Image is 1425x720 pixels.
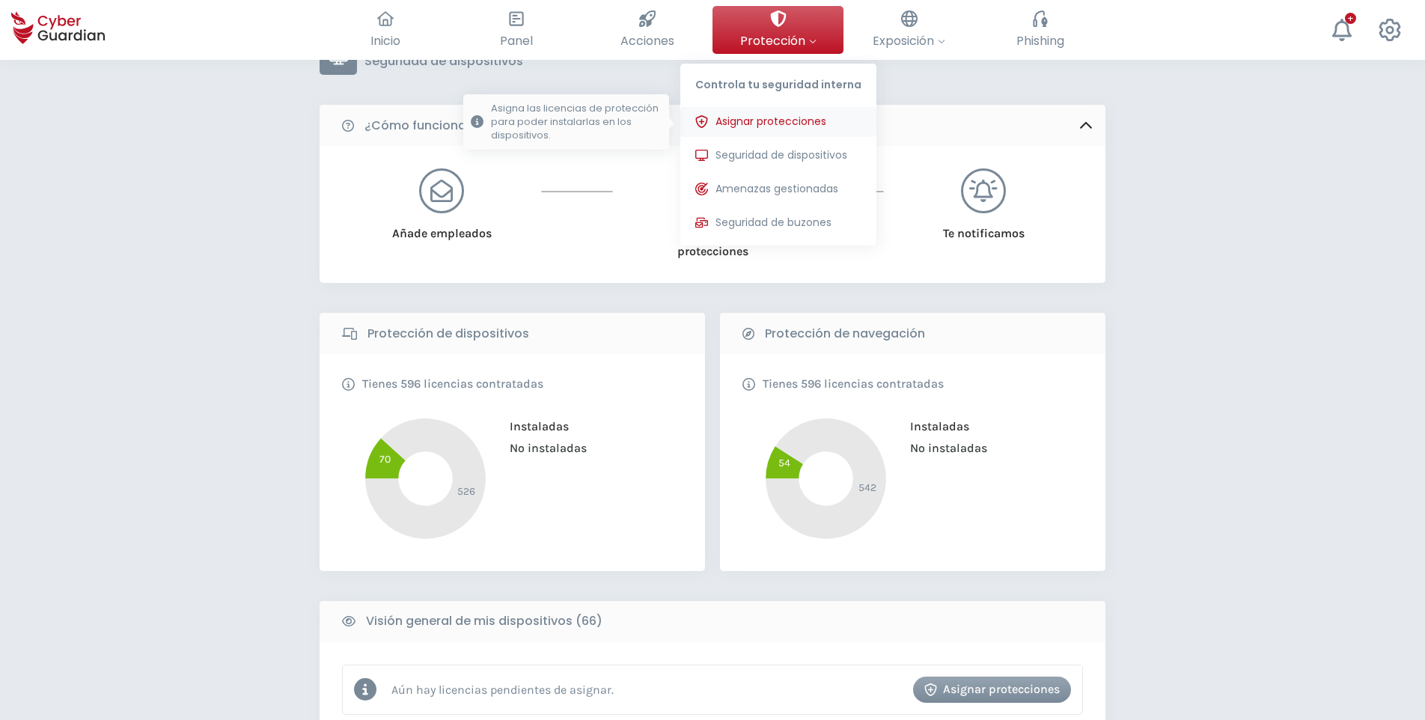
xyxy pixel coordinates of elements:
[765,325,925,343] b: Protección de navegación
[320,6,451,54] button: Inicio
[370,31,400,50] span: Inicio
[620,31,674,50] span: Acciones
[763,376,944,391] p: Tienes 596 licencias contratadas
[491,102,662,142] p: Asigna las licencias de protección para poder instalarlas en los dispositivos.
[922,213,1046,242] div: Te notificamos
[974,6,1105,54] button: Phishing
[680,107,876,137] button: Asignar proteccionesAsigna las licencias de protección para poder instalarlas en los dispositivos.
[367,325,529,343] b: Protección de dispositivos
[924,680,1060,698] div: Asignar protecciones
[899,419,969,433] span: Instaladas
[451,6,582,54] button: Panel
[362,376,543,391] p: Tienes 596 licencias contratadas
[364,54,523,69] p: Seguridad de dispositivos
[680,174,876,204] button: Amenazas gestionadas
[680,141,876,171] button: Seguridad de dispositivos
[712,6,843,54] button: ProtecciónControla tu seguridad internaAsignar proteccionesAsigna las licencias de protección par...
[651,213,775,260] div: Instala las protecciones
[715,181,838,197] span: Amenazas gestionadas
[680,64,876,100] p: Controla tu seguridad interna
[366,612,602,630] b: Visión general de mis dispositivos (66)
[582,6,712,54] button: Acciones
[873,31,945,50] span: Exposición
[380,213,504,242] div: Añade empleados
[913,677,1071,703] button: Asignar protecciones
[498,419,569,433] span: Instaladas
[899,441,987,455] span: No instaladas
[740,31,817,50] span: Protección
[500,31,533,50] span: Panel
[715,215,831,231] span: Seguridad de buzones
[680,208,876,238] button: Seguridad de buzones
[1016,31,1064,50] span: Phishing
[843,6,974,54] button: Exposición
[391,683,614,697] p: Aún hay licencias pendientes de asignar.
[364,117,473,135] b: ¿Cómo funciona?
[1345,13,1356,24] div: +
[498,441,587,455] span: No instaladas
[715,114,826,129] span: Asignar protecciones
[715,147,847,163] span: Seguridad de dispositivos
